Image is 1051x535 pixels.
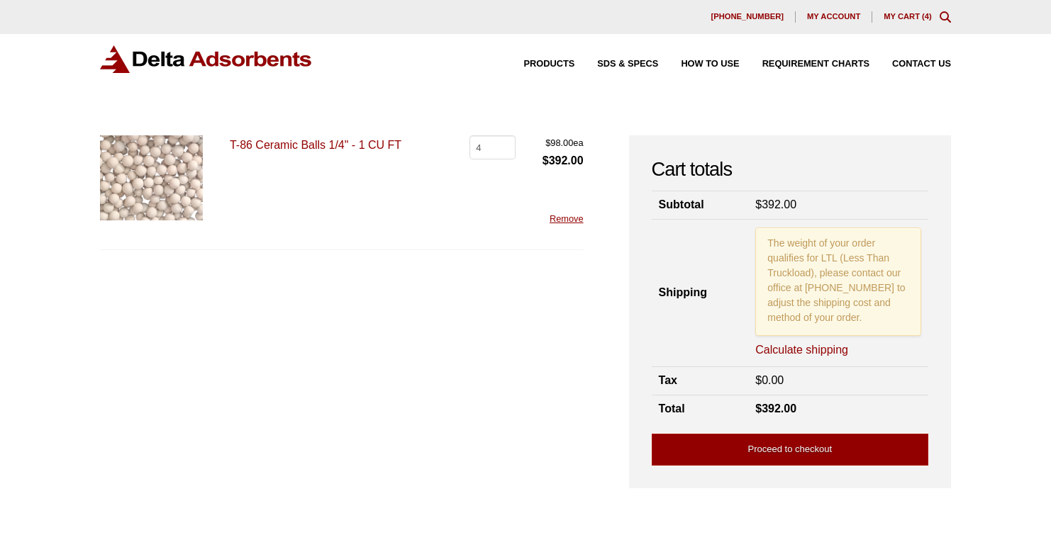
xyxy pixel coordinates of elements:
[652,219,749,367] th: Shipping
[230,139,401,151] a: T-86 Ceramic Balls 1/4" - 1 CU FT
[762,60,869,69] span: Requirement Charts
[755,198,762,210] span: $
[892,60,951,69] span: Contact Us
[699,11,796,23] a: [PHONE_NUMBER]
[652,395,749,422] th: Total
[597,60,658,69] span: SDS & SPECS
[755,198,796,210] bdi: 392.00
[574,60,658,69] a: SDS & SPECS
[545,137,573,148] bdi: 98.00
[681,60,739,69] span: How to Use
[755,227,921,336] p: The weight of your order qualifies for LTL (Less Than Truckload), please contact our office at [P...
[755,342,848,358] a: Calculate shipping
[658,60,739,69] a: How to Use
[100,45,313,73] img: Delta Adsorbents
[652,367,749,395] th: Tax
[796,11,872,23] a: My account
[755,374,784,386] bdi: 0.00
[543,135,584,151] span: ea
[100,135,203,220] img: T-86 Ceramic Balls 1/4" - 1 CU FT
[543,154,584,167] bdi: 392.00
[524,60,575,69] span: Products
[807,13,860,21] span: My account
[652,191,749,219] th: Subtotal
[501,60,575,69] a: Products
[469,135,516,159] input: Product quantity
[543,154,549,167] span: $
[755,402,762,415] span: $
[925,12,929,21] span: 4
[884,12,932,21] a: My Cart (4)
[755,374,762,386] span: $
[652,158,928,181] h2: Cart totals
[869,60,951,69] a: Contact Us
[740,60,869,69] a: Requirement Charts
[711,13,784,21] span: [PHONE_NUMBER]
[755,402,796,415] bdi: 392.00
[545,137,550,148] span: $
[940,11,951,23] div: Toggle Modal Content
[550,213,584,224] : Remove this item
[652,434,928,466] a: Proceed to checkout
